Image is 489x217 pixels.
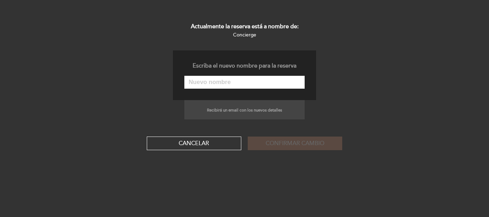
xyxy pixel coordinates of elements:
b: Actualmente la reserva está a nombre de: [191,23,299,30]
small: Concierge [233,32,256,38]
div: Escriba el nuevo nombre para la reserva [184,62,305,70]
small: Recibirá un email con los nuevos detalles [207,108,282,113]
button: Cancelar [147,137,241,150]
input: Nuevo nombre [184,76,305,89]
button: Confirmar cambio [248,137,342,150]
